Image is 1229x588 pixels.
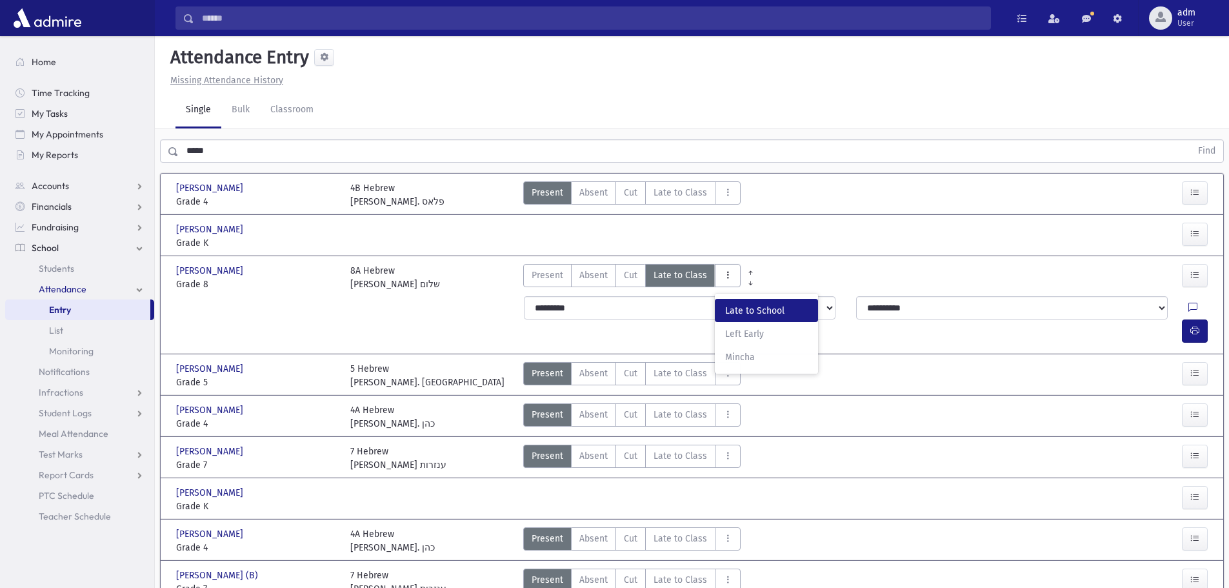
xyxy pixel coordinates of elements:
[654,186,707,199] span: Late to Class
[39,387,83,398] span: Infractions
[5,320,154,341] a: List
[39,407,92,419] span: Student Logs
[624,186,637,199] span: Cut
[32,201,72,212] span: Financials
[49,345,94,357] span: Monitoring
[165,46,309,68] h5: Attendance Entry
[176,417,337,431] span: Grade 4
[725,350,808,364] span: Mincha
[532,573,563,587] span: Present
[350,181,445,208] div: 4B Hebrew [PERSON_NAME]. פלאס
[5,83,154,103] a: Time Tracking
[39,511,111,522] span: Teacher Schedule
[32,149,78,161] span: My Reports
[579,532,608,545] span: Absent
[532,367,563,380] span: Present
[350,264,440,291] div: 8A Hebrew [PERSON_NAME] שלום
[725,327,808,341] span: Left Early
[175,92,221,128] a: Single
[350,445,446,472] div: 7 Hebrew [PERSON_NAME] ענזרות
[5,52,154,72] a: Home
[5,361,154,382] a: Notifications
[5,423,154,444] a: Meal Attendance
[5,506,154,527] a: Teacher Schedule
[49,325,63,336] span: List
[532,532,563,545] span: Present
[579,269,608,282] span: Absent
[654,367,707,380] span: Late to Class
[5,465,154,485] a: Report Cards
[5,279,154,299] a: Attendance
[176,278,337,291] span: Grade 8
[5,382,154,403] a: Infractions
[5,238,154,258] a: School
[176,458,337,472] span: Grade 7
[579,408,608,421] span: Absent
[32,221,79,233] span: Fundraising
[532,186,563,199] span: Present
[49,304,71,316] span: Entry
[176,445,246,458] span: [PERSON_NAME]
[5,258,154,279] a: Students
[5,403,154,423] a: Student Logs
[624,573,637,587] span: Cut
[523,403,741,431] div: AttTypes
[350,527,435,554] div: 4A Hebrew [PERSON_NAME]. כהן
[39,283,86,295] span: Attendance
[579,573,608,587] span: Absent
[32,242,59,254] span: School
[176,486,246,500] span: [PERSON_NAME]
[39,366,90,378] span: Notifications
[5,103,154,124] a: My Tasks
[176,223,246,236] span: [PERSON_NAME]
[5,124,154,145] a: My Appointments
[39,490,94,502] span: PTC Schedule
[32,87,90,99] span: Time Tracking
[170,75,283,86] u: Missing Attendance History
[39,263,74,274] span: Students
[5,341,154,361] a: Monitoring
[1177,8,1195,18] span: adm
[39,449,83,460] span: Test Marks
[654,449,707,463] span: Late to Class
[532,449,563,463] span: Present
[176,527,246,541] span: [PERSON_NAME]
[10,5,85,31] img: AdmirePro
[32,128,103,140] span: My Appointments
[624,449,637,463] span: Cut
[5,299,150,320] a: Entry
[165,75,283,86] a: Missing Attendance History
[5,485,154,506] a: PTC Schedule
[532,408,563,421] span: Present
[32,180,69,192] span: Accounts
[523,362,741,389] div: AttTypes
[176,362,246,376] span: [PERSON_NAME]
[176,195,337,208] span: Grade 4
[579,367,608,380] span: Absent
[194,6,990,30] input: Search
[523,181,741,208] div: AttTypes
[624,269,637,282] span: Cut
[624,532,637,545] span: Cut
[1177,18,1195,28] span: User
[523,527,741,554] div: AttTypes
[624,408,637,421] span: Cut
[32,56,56,68] span: Home
[523,445,741,472] div: AttTypes
[1190,140,1223,162] button: Find
[579,186,608,199] span: Absent
[176,376,337,389] span: Grade 5
[654,269,707,282] span: Late to Class
[176,236,337,250] span: Grade K
[5,196,154,217] a: Financials
[176,541,337,554] span: Grade 4
[32,108,68,119] span: My Tasks
[5,145,154,165] a: My Reports
[350,403,435,431] div: 4A Hebrew [PERSON_NAME]. כהן
[39,469,94,481] span: Report Cards
[5,176,154,196] a: Accounts
[176,500,337,513] span: Grade K
[221,92,260,128] a: Bulk
[725,304,808,318] span: Late to School
[523,264,741,291] div: AttTypes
